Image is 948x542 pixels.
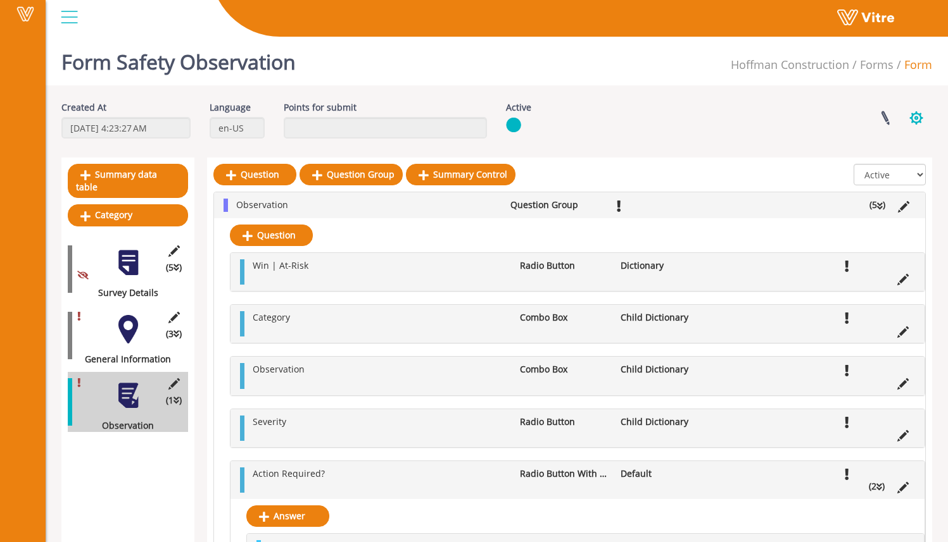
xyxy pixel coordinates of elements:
[213,164,296,185] a: Question
[614,416,714,428] li: Child Dictionary
[166,394,182,407] span: (1 )
[514,363,614,376] li: Combo Box
[210,101,251,114] label: Language
[863,199,892,211] li: (5 )
[300,164,403,185] a: Question Group
[253,416,286,428] span: Severity
[514,259,614,272] li: Radio Button
[68,164,188,198] a: Summary data table
[514,311,614,324] li: Combo Box
[504,199,607,211] li: Question Group
[614,467,714,480] li: Default
[284,101,357,114] label: Points for submit
[406,164,515,185] a: Summary Control
[253,259,308,271] span: Win | At-Risk
[860,57,894,72] a: Forms
[68,286,179,299] div: Survey Details
[230,225,313,246] a: Question
[68,353,179,366] div: General Information
[61,101,106,114] label: Created At
[253,311,290,323] span: Category
[253,363,305,375] span: Observation
[246,505,329,527] a: Answer
[506,117,521,133] img: yes
[68,419,179,432] div: Observation
[236,199,288,211] span: Observation
[166,261,182,274] span: (5 )
[614,259,714,272] li: Dictionary
[253,467,325,479] span: Action Required?
[894,57,932,73] li: Form
[863,480,891,493] li: (2 )
[506,101,531,114] label: Active
[61,32,296,85] h1: Form Safety Observation
[166,328,182,340] span: (3 )
[614,363,714,376] li: Child Dictionary
[514,467,614,480] li: Radio Button With Options
[68,204,188,226] a: Category
[614,311,714,324] li: Child Dictionary
[731,57,849,72] span: 211
[514,416,614,428] li: Radio Button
